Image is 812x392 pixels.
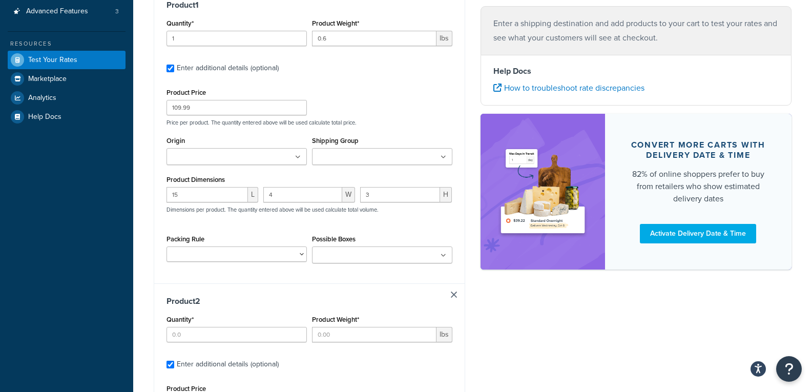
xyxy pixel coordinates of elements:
div: Enter additional details (optional) [177,61,279,75]
span: Test Your Rates [28,56,77,65]
p: Enter a shipping destination and add products to your cart to test your rates and see what your c... [493,16,779,45]
a: Help Docs [8,108,126,126]
span: W [342,187,355,202]
p: Dimensions per product. The quantity entered above will be used calculate total volume. [164,206,379,213]
label: Product Weight* [312,19,359,27]
a: Marketplace [8,70,126,88]
a: Advanced Features3 [8,2,126,21]
label: Quantity* [166,19,194,27]
span: L [248,187,258,202]
div: 82% of online shoppers prefer to buy from retailers who show estimated delivery dates [630,168,767,205]
label: Product Dimensions [166,176,225,183]
span: Analytics [28,94,56,102]
input: 0.0 [166,31,307,46]
p: Price per product. The quantity entered above will be used calculate total price. [164,119,455,126]
span: 3 [115,7,119,16]
span: Marketplace [28,75,67,84]
div: Convert more carts with delivery date & time [630,140,767,160]
input: 0.0 [166,327,307,342]
span: lbs [436,327,452,342]
span: H [440,187,452,202]
a: How to troubleshoot rate discrepancies [493,82,644,94]
span: lbs [436,31,452,46]
label: Possible Boxes [312,235,356,243]
span: Advanced Features [26,7,88,16]
label: Origin [166,137,185,145]
a: Test Your Rates [8,51,126,69]
label: Shipping Group [312,137,359,145]
li: Advanced Features [8,2,126,21]
h4: Help Docs [493,65,779,77]
div: Enter additional details (optional) [177,357,279,372]
h3: Product 2 [166,296,452,306]
a: Activate Delivery Date & Time [640,224,756,243]
label: Packing Rule [166,235,204,243]
label: Product Weight* [312,316,359,323]
span: Help Docs [28,113,61,121]
label: Product Price [166,89,206,96]
label: Quantity* [166,316,194,323]
a: Analytics [8,89,126,107]
button: Open Resource Center [776,356,802,382]
div: Resources [8,39,126,48]
input: 0.00 [312,327,436,342]
a: Remove Item [451,292,457,298]
img: feature-image-ddt-36eae7f7280da8017bfb280eaccd9c446f90b1fe08728e4019434db127062ab4.png [496,129,590,254]
input: Enter additional details (optional) [166,361,174,368]
input: 0.00 [312,31,436,46]
input: Enter additional details (optional) [166,65,174,72]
